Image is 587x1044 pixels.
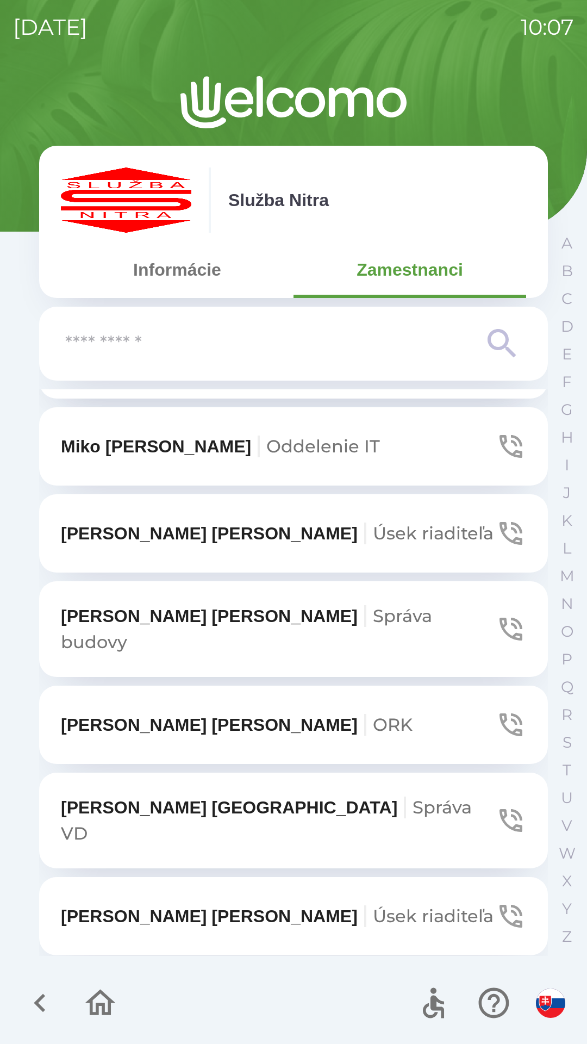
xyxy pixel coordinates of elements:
[228,187,329,213] p: Služba Nitra
[39,773,548,868] button: [PERSON_NAME] [GEOGRAPHIC_DATA]Správa VD
[373,905,494,927] span: Úsek riaditeľa
[266,436,380,457] span: Oddelenie IT
[61,433,380,459] p: Miko [PERSON_NAME]
[61,520,494,546] p: [PERSON_NAME] [PERSON_NAME]
[13,11,88,43] p: [DATE]
[61,603,496,655] p: [PERSON_NAME] [PERSON_NAME]
[373,714,413,735] span: ORK
[61,167,191,233] img: c55f63fc-e714-4e15-be12-dfeb3df5ea30.png
[521,11,574,43] p: 10:07
[373,523,494,544] span: Úsek riaditeľa
[39,494,548,573] button: [PERSON_NAME] [PERSON_NAME]Úsek riaditeľa
[61,712,413,738] p: [PERSON_NAME] [PERSON_NAME]
[293,250,526,289] button: Zamestnanci
[61,794,496,847] p: [PERSON_NAME] [GEOGRAPHIC_DATA]
[39,581,548,677] button: [PERSON_NAME] [PERSON_NAME]Správa budovy
[61,250,293,289] button: Informácie
[536,989,565,1018] img: sk flag
[61,903,494,929] p: [PERSON_NAME] [PERSON_NAME]
[39,877,548,955] button: [PERSON_NAME] [PERSON_NAME]Úsek riaditeľa
[39,407,548,486] button: Miko [PERSON_NAME]Oddelenie IT
[39,686,548,764] button: [PERSON_NAME] [PERSON_NAME]ORK
[39,76,548,128] img: Logo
